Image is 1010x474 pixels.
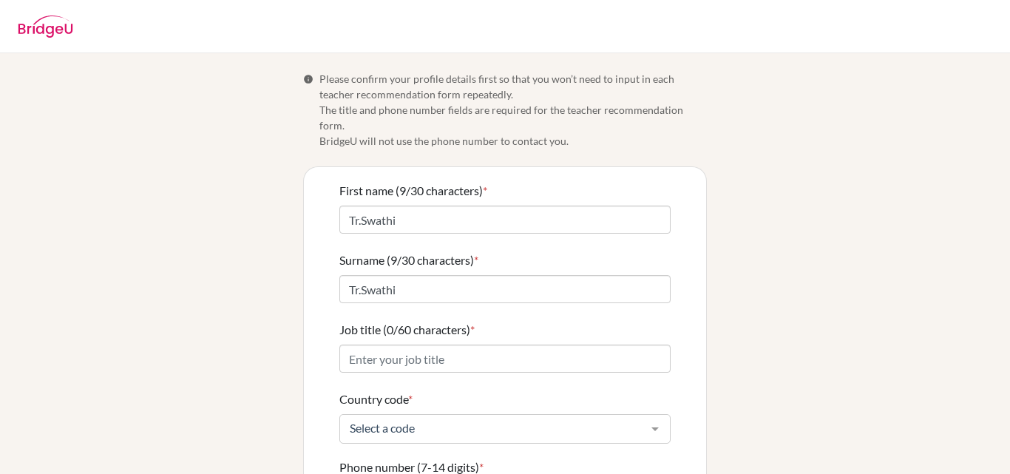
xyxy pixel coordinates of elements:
[303,74,313,84] span: Info
[339,345,671,373] input: Enter your job title
[339,390,413,408] label: Country code
[339,275,671,303] input: Enter your surname
[339,251,478,269] label: Surname (9/30 characters)
[319,71,707,149] span: Please confirm your profile details first so that you won’t need to input in each teacher recomme...
[339,206,671,234] input: Enter your first name
[18,16,73,38] img: BridgeU logo
[346,421,640,436] span: Select a code
[339,321,475,339] label: Job title (0/60 characters)
[339,182,487,200] label: First name (9/30 characters)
